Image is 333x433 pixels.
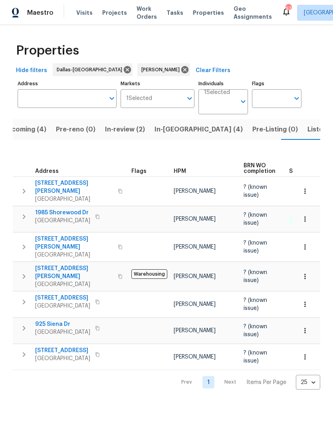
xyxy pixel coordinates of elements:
span: Pre-Listing (0) [252,124,298,135]
span: ? (known issue) [244,350,267,364]
span: [STREET_ADDRESS][PERSON_NAME] [35,235,113,251]
span: HPM [174,168,186,174]
span: [STREET_ADDRESS][PERSON_NAME] [35,179,113,195]
span: In-[GEOGRAPHIC_DATA] (4) [155,124,243,135]
span: 925 Siena Dr [35,320,90,328]
span: [PERSON_NAME] [174,328,216,333]
button: Open [184,93,195,104]
span: Flags [131,168,147,174]
a: Goto page 1 [202,376,214,388]
span: 1 Selected [126,95,152,102]
div: 25 [296,372,320,393]
span: ? (known issue) [244,184,267,198]
span: ? (known issue) [244,270,267,283]
span: Pre-reno (0) [56,124,95,135]
span: Summary [289,168,315,174]
span: [PERSON_NAME] [174,216,216,222]
span: [PERSON_NAME] [174,188,216,194]
span: [PERSON_NAME] [174,354,216,360]
span: Maestro [27,9,54,17]
button: Hide filters [13,63,50,78]
button: Clear Filters [192,63,234,78]
span: ? (known issue) [244,324,267,337]
span: [GEOGRAPHIC_DATA] [35,355,90,362]
span: Clear Filters [196,66,230,76]
span: Dallas-[GEOGRAPHIC_DATA] [57,66,125,74]
span: [STREET_ADDRESS] [35,294,90,302]
span: Work Orders [137,5,157,21]
span: In-review (2) [105,124,145,135]
div: Dallas-[GEOGRAPHIC_DATA] [53,63,133,76]
span: Address [35,168,59,174]
span: Projects [102,9,127,17]
span: [PERSON_NAME] [141,66,183,74]
span: 1 Selected [204,89,230,96]
label: Markets [121,81,195,86]
span: Properties [193,9,224,17]
span: Visits [76,9,93,17]
span: 1 Done [290,217,312,223]
span: [STREET_ADDRESS][PERSON_NAME] [35,265,113,280]
button: Open [291,93,302,104]
span: [PERSON_NAME] [174,274,216,279]
span: [GEOGRAPHIC_DATA] [35,195,113,203]
span: [GEOGRAPHIC_DATA] [35,302,90,310]
div: [PERSON_NAME] [137,63,190,76]
span: ? (known issue) [244,212,267,226]
p: Items Per Page [246,378,286,386]
label: Individuals [198,81,248,86]
span: 1985 Shorewood Dr [35,209,90,217]
span: [GEOGRAPHIC_DATA] [35,328,90,336]
span: Warehousing [131,269,167,279]
nav: Pagination Navigation [174,375,320,390]
div: 57 [285,5,291,13]
span: ? (known issue) [244,240,267,254]
span: [GEOGRAPHIC_DATA] [35,251,113,259]
span: BRN WO completion [244,163,276,174]
span: [GEOGRAPHIC_DATA] [35,280,113,288]
span: [PERSON_NAME] [174,302,216,307]
span: Geo Assignments [234,5,272,21]
span: [GEOGRAPHIC_DATA] [35,217,90,225]
span: Properties [16,47,79,55]
button: Open [106,93,117,104]
button: Open [238,96,249,107]
span: Tasks [166,10,183,16]
span: Upcoming (4) [3,124,46,135]
span: [STREET_ADDRESS] [35,347,90,355]
span: [PERSON_NAME] [174,244,216,250]
label: Address [18,81,117,86]
span: ? (known issue) [244,298,267,311]
span: Hide filters [16,66,47,76]
label: Flags [252,81,301,86]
